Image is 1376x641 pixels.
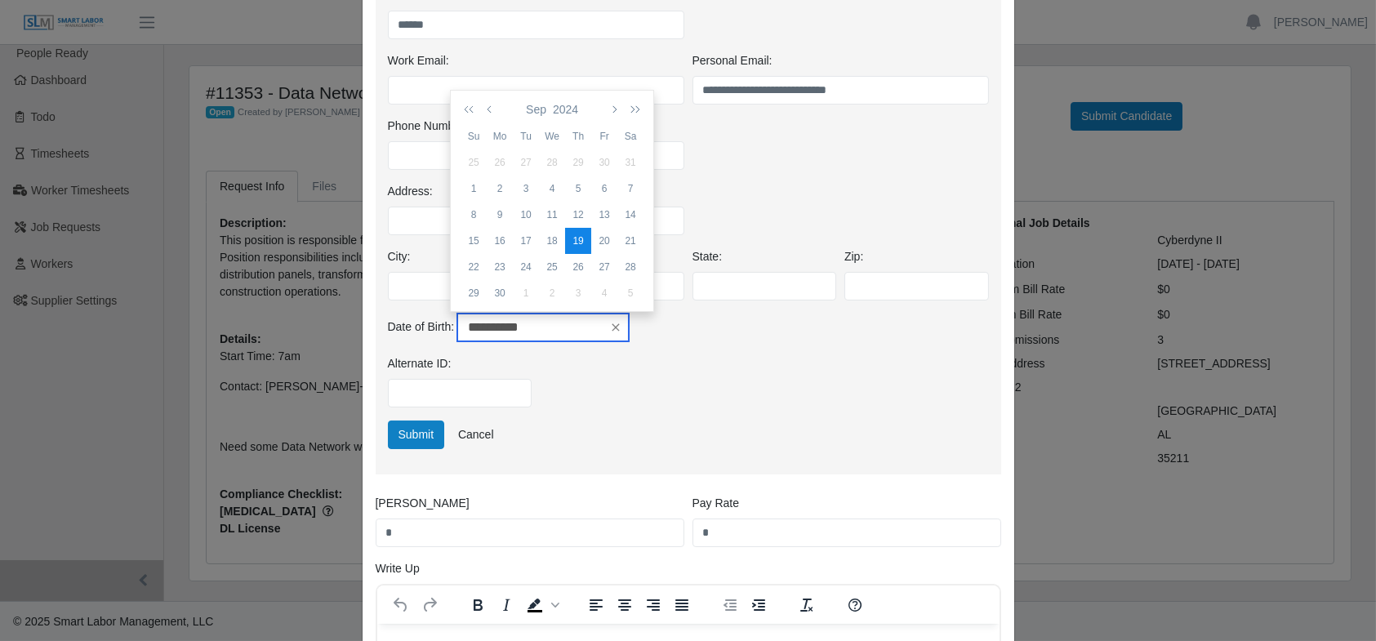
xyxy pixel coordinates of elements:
[13,13,609,31] body: Rich Text Area. Press ALT-0 for help.
[539,234,565,248] div: 18
[617,176,643,202] td: 2024-09-07
[539,280,565,306] td: 2024-10-02
[539,260,565,274] div: 25
[415,594,443,617] button: Redo
[840,594,868,617] button: Help
[617,155,643,170] div: 31
[513,228,539,254] td: 2024-09-17
[617,260,643,274] div: 28
[513,181,539,196] div: 3
[565,176,591,202] td: 2024-09-05
[461,254,487,280] td: 2024-09-22
[591,149,617,176] td: 2024-08-30
[539,155,565,170] div: 28
[461,149,487,176] td: 2024-08-25
[513,280,539,306] td: 2024-10-01
[565,149,591,176] td: 2024-08-29
[591,260,617,274] div: 27
[461,260,487,274] div: 22
[487,202,513,228] td: 2024-09-09
[581,594,609,617] button: Align left
[617,228,643,254] td: 2024-09-21
[487,286,513,300] div: 30
[565,123,591,149] th: Th
[639,594,666,617] button: Align right
[744,594,772,617] button: Increase indent
[617,202,643,228] td: 2024-09-14
[520,594,561,617] div: Background color Black
[487,155,513,170] div: 26
[565,254,591,280] td: 2024-09-26
[692,52,773,69] label: Personal Email:
[591,181,617,196] div: 6
[610,594,638,617] button: Align center
[513,260,539,274] div: 24
[513,254,539,280] td: 2024-09-24
[617,234,643,248] div: 21
[487,234,513,248] div: 16
[387,594,415,617] button: Undo
[513,202,539,228] td: 2024-09-10
[565,234,591,248] div: 19
[565,228,591,254] td: 2024-09-19
[550,96,581,123] button: 2024
[487,207,513,222] div: 9
[617,181,643,196] div: 7
[617,280,643,306] td: 2024-10-05
[487,176,513,202] td: 2024-09-02
[523,96,550,123] button: Sep
[461,181,487,196] div: 1
[692,248,723,265] label: State:
[388,118,468,135] label: Phone Number:
[461,228,487,254] td: 2024-09-15
[591,254,617,280] td: 2024-09-27
[487,123,513,149] th: Mo
[617,207,643,222] div: 14
[617,149,643,176] td: 2024-08-31
[461,280,487,306] td: 2024-09-29
[539,228,565,254] td: 2024-09-18
[539,149,565,176] td: 2024-08-28
[617,286,643,300] div: 5
[513,155,539,170] div: 27
[539,202,565,228] td: 2024-09-11
[461,123,487,149] th: Su
[792,594,820,617] button: Clear formatting
[539,181,565,196] div: 4
[565,280,591,306] td: 2024-10-03
[461,176,487,202] td: 2024-09-01
[565,155,591,170] div: 29
[667,594,695,617] button: Justify
[692,495,740,512] label: Pay Rate
[388,183,433,200] label: Address:
[591,207,617,222] div: 13
[617,254,643,280] td: 2024-09-28
[487,149,513,176] td: 2024-08-26
[388,421,445,449] button: Submit
[461,286,487,300] div: 29
[591,234,617,248] div: 20
[492,594,519,617] button: Italic
[388,248,411,265] label: City:
[539,207,565,222] div: 11
[591,155,617,170] div: 30
[539,176,565,202] td: 2024-09-04
[513,286,539,300] div: 1
[844,248,863,265] label: Zip:
[513,234,539,248] div: 17
[513,176,539,202] td: 2024-09-03
[487,280,513,306] td: 2024-09-30
[376,495,470,512] label: [PERSON_NAME]
[539,286,565,300] div: 2
[591,202,617,228] td: 2024-09-13
[487,181,513,196] div: 2
[461,155,487,170] div: 25
[591,176,617,202] td: 2024-09-06
[565,286,591,300] div: 3
[487,228,513,254] td: 2024-09-16
[591,286,617,300] div: 4
[591,228,617,254] td: 2024-09-20
[715,594,743,617] button: Decrease indent
[461,202,487,228] td: 2024-09-08
[463,594,491,617] button: Bold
